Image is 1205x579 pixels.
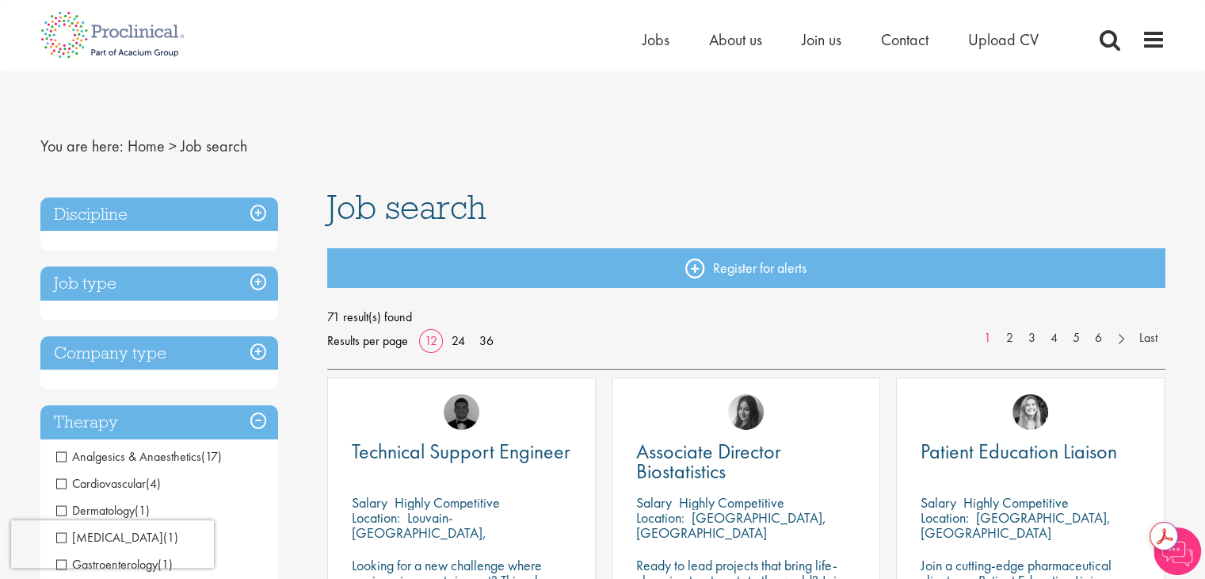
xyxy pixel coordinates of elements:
span: Analgesics & Anaesthetics [56,448,201,465]
span: Associate Director Biostatistics [636,438,781,485]
a: Contact [881,29,929,50]
a: Associate Director Biostatistics [636,442,856,481]
span: Analgesics & Anaesthetics [56,448,222,465]
img: Chatbot [1154,527,1201,575]
a: 1 [976,329,999,347]
a: Last [1131,329,1165,347]
span: You are here: [40,136,124,156]
a: Register for alerts [327,248,1165,288]
span: (17) [201,448,222,465]
h3: Company type [40,336,278,370]
a: 2 [998,329,1021,347]
span: Results per page [327,329,408,353]
a: Jobs [643,29,669,50]
span: Cardiovascular [56,475,161,492]
span: 71 result(s) found [327,305,1165,329]
h3: Discipline [40,197,278,232]
span: Job search [327,186,486,228]
a: 36 [474,332,499,349]
a: 6 [1087,329,1110,347]
a: 3 [1020,329,1043,347]
span: Dermatology [56,502,135,519]
span: Salary [636,493,672,512]
span: > [169,136,177,156]
p: [GEOGRAPHIC_DATA], [GEOGRAPHIC_DATA] [636,508,826,542]
a: 12 [419,332,443,349]
img: Tom Stables [444,394,479,430]
iframe: reCAPTCHA [11,520,214,568]
p: Highly Competitive [679,493,784,512]
img: Heidi Hennigan [728,394,764,430]
p: Highly Competitive [395,493,500,512]
a: Technical Support Engineer [352,442,571,462]
p: Louvain-[GEOGRAPHIC_DATA], [GEOGRAPHIC_DATA] [352,508,486,557]
span: Technical Support Engineer [352,438,570,465]
p: [GEOGRAPHIC_DATA], [GEOGRAPHIC_DATA] [921,508,1111,542]
a: breadcrumb link [128,136,165,156]
span: Location: [636,508,684,527]
a: Patient Education Liaison [921,442,1140,462]
span: (1) [135,502,150,519]
h3: Job type [40,266,278,301]
a: Join us [802,29,841,50]
span: Cardiovascular [56,475,146,492]
span: Gastroenterology [56,556,158,573]
span: (1) [158,556,173,573]
span: Salary [921,493,956,512]
a: 4 [1043,329,1066,347]
h3: Therapy [40,405,278,439]
a: Upload CV [968,29,1039,50]
img: Manon Fuller [1012,394,1048,430]
span: Salary [352,493,387,512]
span: Job search [181,136,247,156]
span: Location: [921,508,969,527]
span: Gastroenterology [56,556,173,573]
a: 24 [446,332,471,349]
a: About us [709,29,762,50]
span: Dermatology [56,502,150,519]
span: (4) [146,475,161,492]
a: 5 [1065,329,1088,347]
span: Location: [352,508,400,527]
span: Patient Education Liaison [921,438,1117,465]
p: Highly Competitive [963,493,1069,512]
